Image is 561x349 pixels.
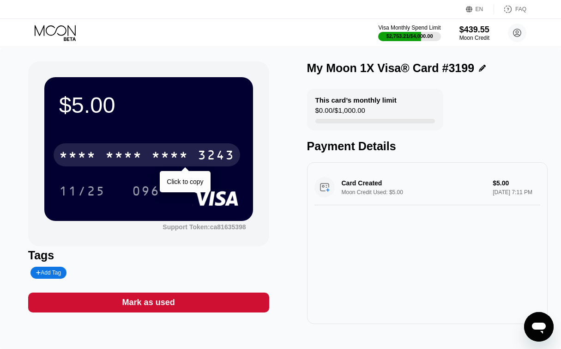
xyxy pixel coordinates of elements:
div: $439.55 [459,25,489,35]
div: $2,753.21 / $4,000.00 [386,33,433,39]
div: This card’s monthly limit [315,96,397,104]
div: Add Tag [36,269,61,276]
div: $0.00 / $1,000.00 [315,106,365,119]
div: Visa Monthly Spend Limit$2,753.21/$4,000.00 [378,24,440,41]
div: Payment Details [307,140,548,153]
div: Mark as used [28,293,269,312]
div: $439.55Moon Credit [459,25,489,41]
div: Click to copy [167,178,203,185]
div: Visa Monthly Spend Limit [378,24,440,31]
div: EN [466,5,494,14]
div: 3243 [198,149,235,164]
div: 11/25 [52,179,112,202]
div: 096 [132,185,160,200]
div: Tags [28,249,269,262]
div: EN [476,6,483,12]
div: FAQ [494,5,526,14]
div: Add Tag [30,267,66,279]
div: Moon Credit [459,35,489,41]
div: Support Token: ca81635398 [163,223,246,231]
iframe: Button to launch messaging window [524,312,554,342]
div: Support Token:ca81635398 [163,223,246,231]
div: Mark as used [122,297,175,308]
div: 096 [125,179,167,202]
div: FAQ [515,6,526,12]
div: $5.00 [59,92,238,118]
div: My Moon 1X Visa® Card #3199 [307,61,475,75]
div: 11/25 [59,185,105,200]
